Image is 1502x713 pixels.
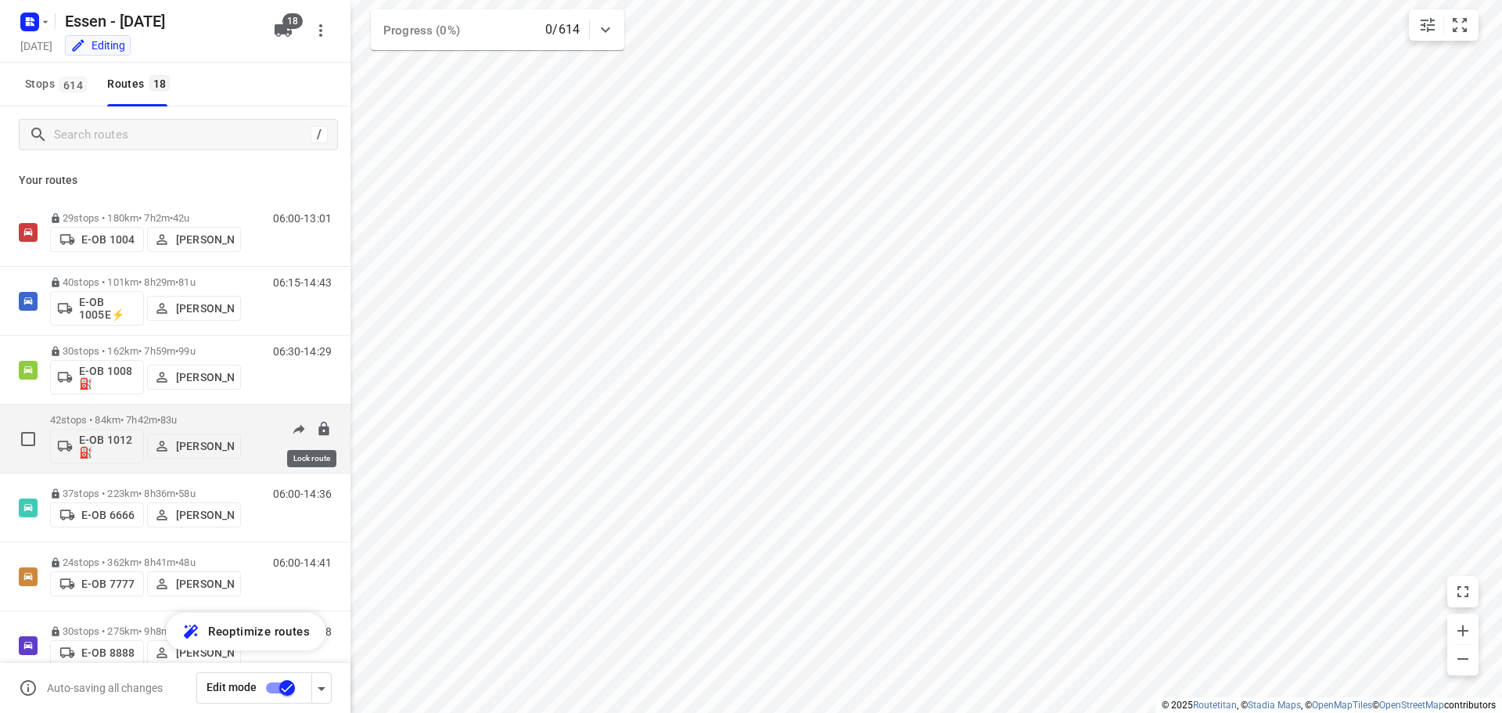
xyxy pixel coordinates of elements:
button: E-OB 6666 [50,502,144,528]
a: OpenMapTiles [1312,700,1372,711]
p: [PERSON_NAME] [176,233,234,246]
p: E-OB 1004 [81,233,135,246]
button: Reoptimize routes [166,613,325,650]
li: © 2025 , © , © © contributors [1162,700,1496,711]
button: [PERSON_NAME] [147,571,241,596]
p: Your routes [19,172,332,189]
div: Routes [107,74,174,94]
span: Progress (0%) [383,23,460,38]
p: 37 stops • 223km • 8h36m [50,488,241,499]
button: E-OB 7777 [50,571,144,596]
p: Auto-saving all changes [47,682,163,694]
span: 48u [178,556,195,568]
p: 06:30-14:29 [273,345,332,358]
button: E-OB 1012⛽️ [50,429,144,463]
button: Map settings [1412,9,1443,41]
a: OpenStreetMap [1379,700,1444,711]
p: 30 stops • 275km • 9h8m [50,625,241,637]
button: E-OB 1004 [50,227,144,252]
span: • [175,276,178,288]
a: Routetitan [1193,700,1237,711]
button: [PERSON_NAME] [147,502,241,528]
p: 06:00-13:01 [273,212,332,225]
span: 18 [282,13,303,29]
div: small contained button group [1409,9,1479,41]
button: [PERSON_NAME] [147,227,241,252]
p: [PERSON_NAME] [176,578,234,590]
p: E-OB 8888 [81,646,135,659]
p: [PERSON_NAME] [176,302,234,315]
p: [PERSON_NAME] [176,371,234,384]
button: [PERSON_NAME] [147,296,241,321]
span: Select [13,423,44,455]
p: E-OB 1008⛽️ [79,365,137,390]
div: / [311,126,328,143]
span: • [175,556,178,568]
p: 06:00-14:41 [273,556,332,569]
button: [PERSON_NAME] [147,640,241,665]
span: 81u [178,276,195,288]
button: [PERSON_NAME] [147,365,241,390]
p: 29 stops • 180km • 7h2m [50,212,241,224]
span: • [175,345,178,357]
button: E-OB 8888 [50,640,144,665]
span: • [157,414,160,426]
span: 99u [178,345,195,357]
p: 06:00-14:36 [273,488,332,500]
span: 18 [149,75,171,91]
p: [PERSON_NAME] [176,509,234,521]
span: Edit mode [207,681,257,693]
span: 83u [160,414,177,426]
span: • [170,212,173,224]
p: E-OB 6666 [81,509,135,521]
div: You are currently in edit mode. [70,38,125,53]
div: Driver app settings [312,678,331,697]
span: • [175,488,178,499]
span: 58u [178,488,195,499]
span: Stops [25,74,92,94]
span: 42u [173,212,189,224]
p: 0/614 [545,20,580,39]
p: 24 stops • 362km • 8h41m [50,556,241,568]
a: Stadia Maps [1248,700,1301,711]
p: 42 stops • 84km • 7h42m [50,414,241,426]
button: More [305,15,336,46]
p: E-OB 1012⛽️ [79,434,137,459]
p: [PERSON_NAME] [176,440,234,452]
button: E-OB 1005E⚡ [50,291,144,326]
button: 18 [268,15,299,46]
p: E-OB 7777 [81,578,135,590]
div: Progress (0%)0/614 [371,9,624,50]
span: Reoptimize routes [208,621,310,642]
span: 614 [59,77,87,92]
input: Search routes [54,123,311,147]
h5: Rename [59,9,261,34]
p: 40 stops • 101km • 8h29m [50,276,241,288]
button: E-OB 1008⛽️ [50,360,144,394]
p: 30 stops • 162km • 7h59m [50,345,241,357]
button: Fit zoom [1444,9,1475,41]
p: [PERSON_NAME] [176,646,234,659]
p: 06:15-14:43 [273,276,332,289]
button: [PERSON_NAME] [147,434,241,459]
p: E-OB 1005E⚡ [79,296,137,321]
h5: Project date [14,37,59,55]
